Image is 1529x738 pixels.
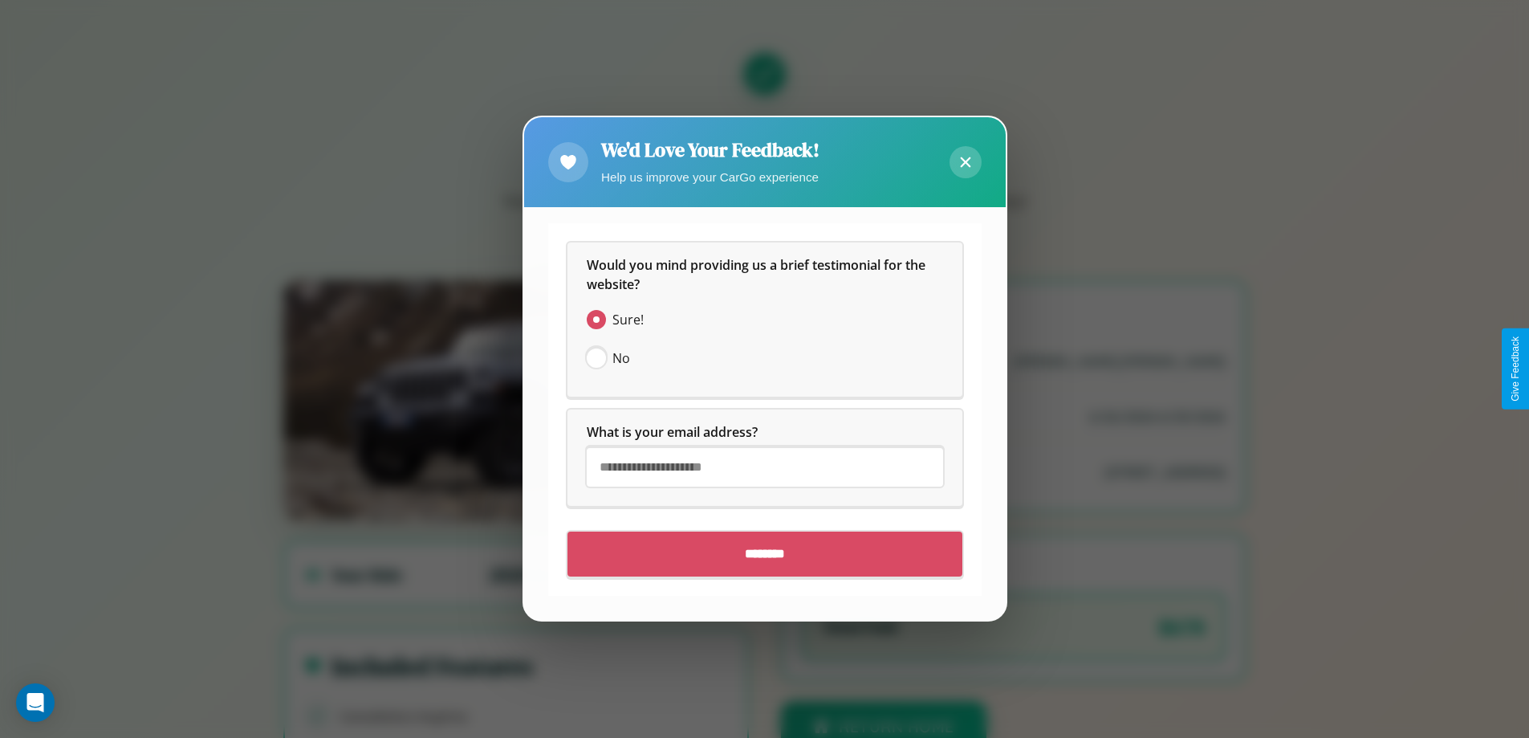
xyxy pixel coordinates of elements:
[16,683,55,722] div: Open Intercom Messenger
[601,137,819,163] h2: We'd Love Your Feedback!
[587,424,758,442] span: What is your email address?
[612,311,644,330] span: Sure!
[601,166,819,188] p: Help us improve your CarGo experience
[1510,336,1521,402] div: Give Feedback
[587,257,929,294] span: Would you mind providing us a brief testimonial for the website?
[612,349,630,369] span: No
